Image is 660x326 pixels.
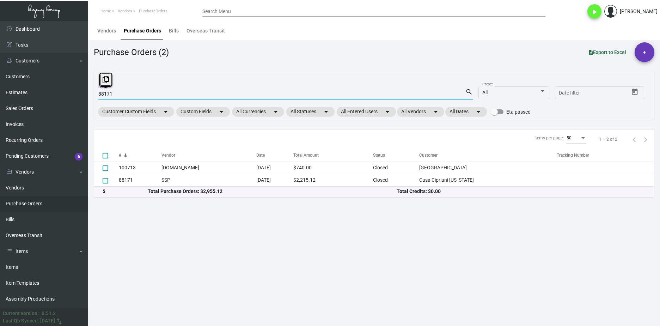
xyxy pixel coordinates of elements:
div: Total Amount [293,152,319,158]
div: Vendors [97,27,116,35]
div: Total Credits: $0.00 [397,188,646,195]
div: Date [256,152,294,158]
td: $740.00 [293,162,373,174]
div: Last Qb Synced: [DATE] [3,317,55,325]
div: Tracking Number [557,152,654,158]
div: Date [256,152,265,158]
button: Open calendar [629,86,641,98]
mat-select: Items per page: [567,136,586,141]
div: Overseas Transit [187,27,225,35]
mat-chip: All Entered Users [337,107,396,117]
td: $2,215.12 [293,174,373,186]
td: Closed [373,174,419,186]
div: $ [103,188,148,195]
button: Previous page [629,134,640,145]
div: Bills [169,27,179,35]
mat-chip: Custom Fields [176,107,230,117]
td: [DATE] [256,162,294,174]
span: Export to Excel [589,49,626,55]
mat-icon: arrow_drop_down [217,108,226,116]
td: Casa Cipriani [US_STATE] [419,174,557,186]
input: End date [587,90,621,96]
mat-icon: arrow_drop_down [322,108,330,116]
div: Items per page: [534,135,564,141]
mat-icon: search [465,88,473,96]
mat-icon: arrow_drop_down [474,108,483,116]
div: Current version: [3,310,39,317]
mat-chip: All Statuses [286,107,335,117]
mat-icon: arrow_drop_down [432,108,440,116]
input: Start date [559,90,581,96]
span: 50 [567,135,572,140]
button: + [635,42,654,62]
div: Vendor [161,152,256,158]
td: [GEOGRAPHIC_DATA] [419,162,557,174]
mat-icon: arrow_drop_down [271,108,280,116]
td: SSP [161,174,256,186]
div: Customer [419,152,438,158]
button: Next page [640,134,651,145]
div: # [119,152,161,158]
div: Total Purchase Orders: $2,955.12 [148,188,397,195]
div: Total Amount [293,152,373,158]
i: Copy [103,76,109,83]
mat-chip: All Currencies [232,107,284,117]
div: Purchase Orders [124,27,161,35]
mat-icon: arrow_drop_down [383,108,392,116]
td: 100713 [119,162,161,174]
mat-chip: Customer Custom Fields [98,107,174,117]
span: Eta passed [506,108,531,116]
span: Vendors [118,9,132,13]
div: [PERSON_NAME] [620,8,658,15]
div: # [119,152,121,158]
div: Status [373,152,419,158]
mat-icon: arrow_drop_down [161,108,170,116]
div: Customer [419,152,557,158]
i: play_arrow [590,8,599,16]
mat-chip: All Vendors [397,107,444,117]
span: Home [100,9,111,13]
button: play_arrow [587,4,601,18]
td: [DATE] [256,174,294,186]
button: Export to Excel [583,46,632,59]
div: Purchase Orders (2) [94,46,169,59]
mat-chip: All Dates [445,107,487,117]
div: 0.51.2 [42,310,56,317]
td: [DOMAIN_NAME] [161,162,256,174]
div: Vendor [161,152,175,158]
div: Tracking Number [557,152,589,158]
span: PurchaseOrders [139,9,167,13]
span: + [643,42,646,62]
div: 1 – 2 of 2 [599,136,617,143]
span: All [482,90,488,95]
div: Status [373,152,385,158]
td: Closed [373,162,419,174]
img: admin@bootstrapmaster.com [604,5,617,18]
td: 88171 [119,174,161,186]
